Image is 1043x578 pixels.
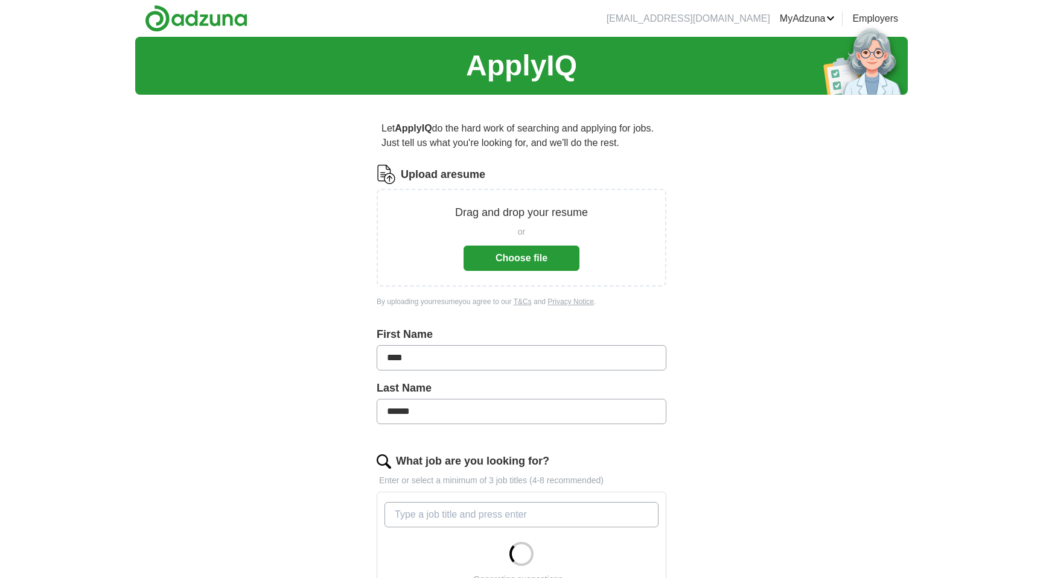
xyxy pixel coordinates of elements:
[518,226,525,238] span: or
[514,297,532,306] a: T&Cs
[377,454,391,469] img: search.png
[401,167,485,183] label: Upload a resume
[547,297,594,306] a: Privacy Notice
[145,5,247,32] img: Adzuna logo
[455,205,588,221] p: Drag and drop your resume
[396,453,549,469] label: What job are you looking for?
[377,116,666,155] p: Let do the hard work of searching and applying for jobs. Just tell us what you're looking for, an...
[377,326,666,343] label: First Name
[466,44,577,87] h1: ApplyIQ
[377,380,666,396] label: Last Name
[384,502,659,527] input: Type a job title and press enter
[377,474,666,487] p: Enter or select a minimum of 3 job titles (4-8 recommended)
[464,246,579,271] button: Choose file
[395,123,432,133] strong: ApplyIQ
[377,165,396,184] img: CV Icon
[607,11,770,26] li: [EMAIL_ADDRESS][DOMAIN_NAME]
[852,11,898,26] a: Employers
[780,11,835,26] a: MyAdzuna
[377,296,666,307] div: By uploading your resume you agree to our and .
